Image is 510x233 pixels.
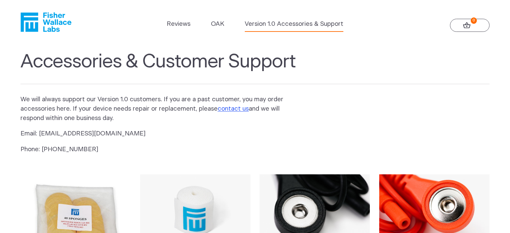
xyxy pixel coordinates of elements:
a: Reviews [167,19,190,29]
a: contact us [218,106,249,112]
a: Fisher Wallace [20,12,71,32]
h1: Accessories & Customer Support [20,51,490,84]
p: Phone: [PHONE_NUMBER] [20,145,294,154]
a: OAK [211,19,224,29]
a: 0 [450,19,490,32]
p: We will always support our Version 1.0 customers. If you are a past customer, you may order acces... [20,95,294,123]
a: Version 1.0 Accessories & Support [245,19,343,29]
strong: 0 [471,17,477,24]
p: Email: [EMAIL_ADDRESS][DOMAIN_NAME] [20,129,294,138]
